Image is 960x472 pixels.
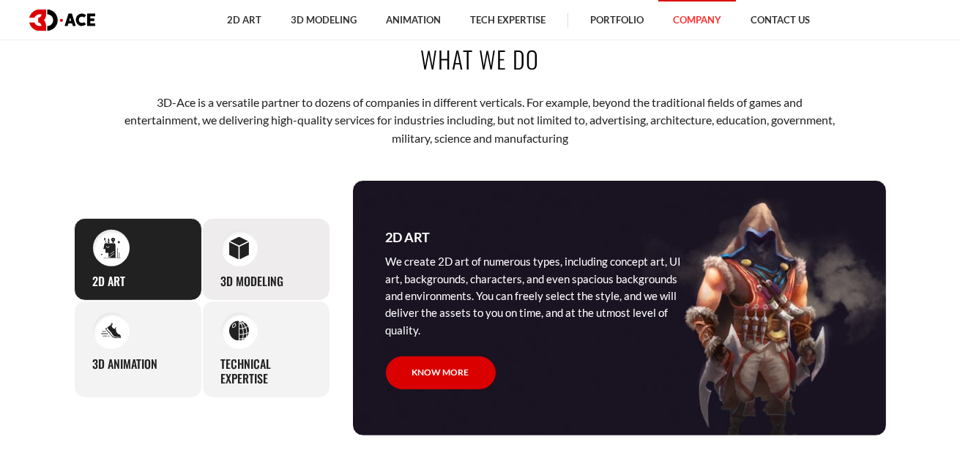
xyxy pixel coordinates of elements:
h3: 2D Art [93,274,126,289]
h3: 3D Animation [93,356,158,372]
p: 3D-Ace is a versatile partner to dozens of companies in different verticals. For example, beyond ... [119,94,841,147]
h2: What we do [74,42,887,75]
img: 2D Art [101,238,121,258]
img: 3D Modeling [229,236,249,259]
h3: Technical Expertise [221,356,311,387]
img: Technical Expertise [229,321,249,340]
p: We create 2D art of numerous types, including concept art, UI art, backgrounds, characters, and e... [386,253,686,339]
a: Know more [386,356,496,389]
h3: 3D Modeling [221,274,284,289]
img: logo dark [29,10,95,31]
img: 3D Animation [101,323,121,338]
h3: 2D Art [386,227,431,247]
